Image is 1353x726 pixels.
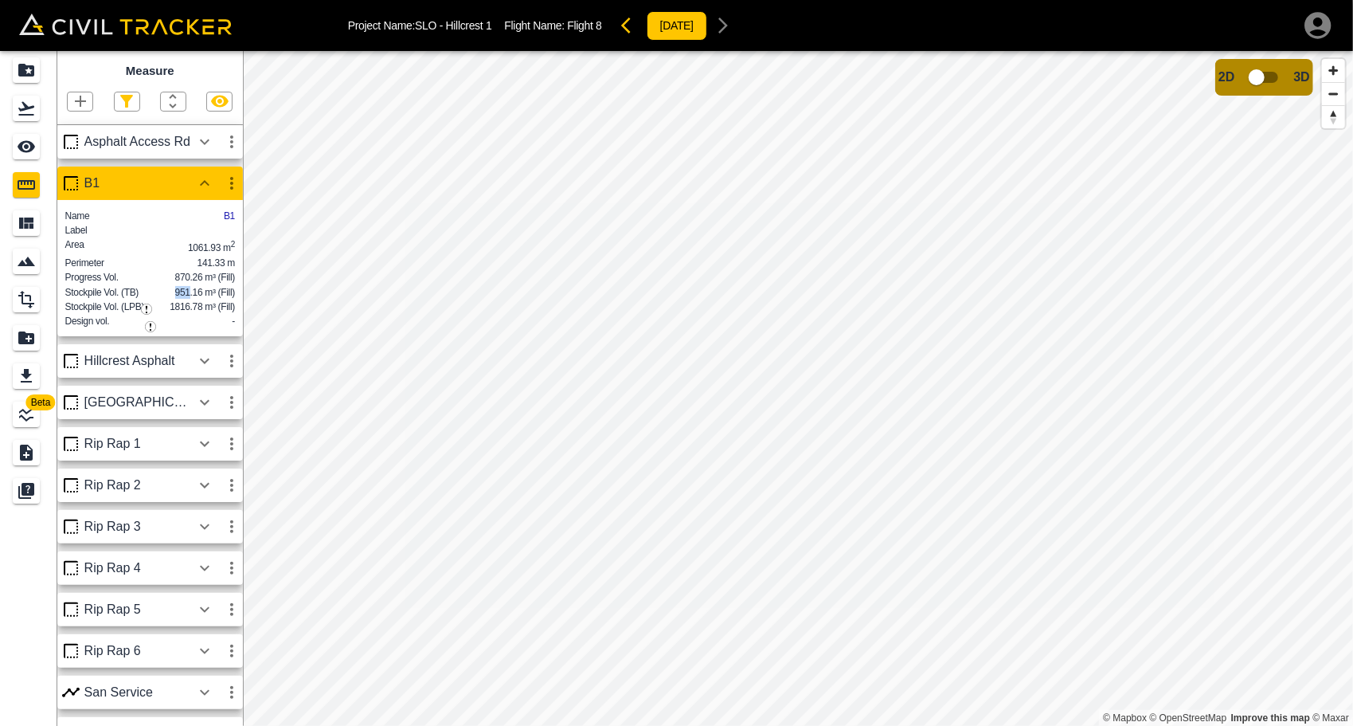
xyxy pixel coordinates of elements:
a: Mapbox [1103,712,1147,724]
button: [DATE] [647,11,707,41]
canvas: Map [243,51,1353,726]
span: 2D [1218,70,1234,84]
img: Civil Tracker [19,14,232,36]
button: Zoom out [1322,82,1345,105]
a: Map feedback [1231,712,1310,724]
span: 3D [1294,70,1310,84]
button: Reset bearing to north [1322,105,1345,128]
p: Project Name: SLO - Hillcrest 1 [348,19,492,32]
a: OpenStreetMap [1150,712,1227,724]
a: Maxar [1312,712,1349,724]
button: Zoom in [1322,59,1345,82]
span: Flight 8 [567,19,601,32]
p: Flight Name: [504,19,601,32]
